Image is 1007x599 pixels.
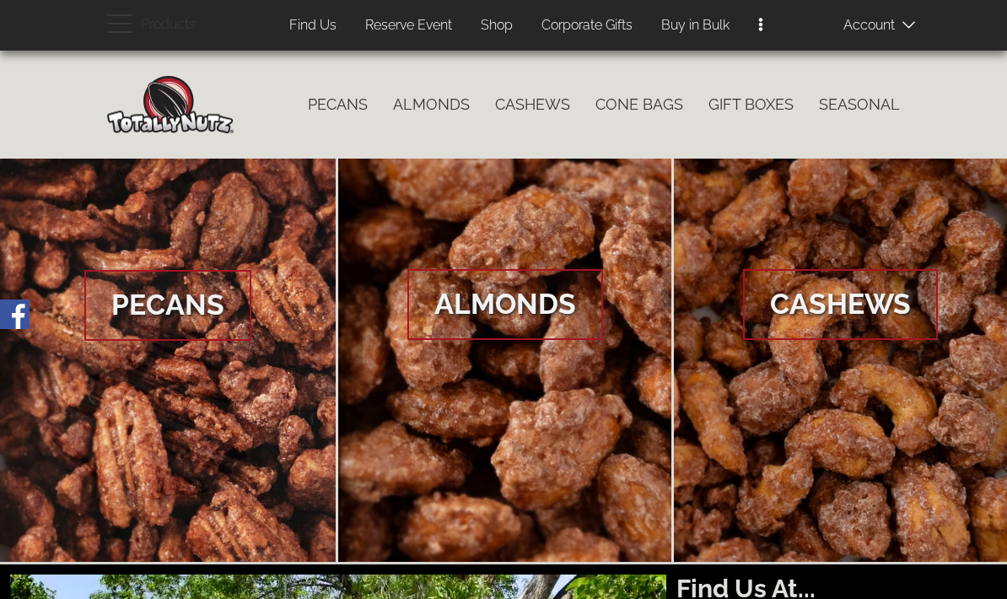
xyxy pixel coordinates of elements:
a: Reserve Event [353,9,465,42]
span: Almonds [407,269,603,340]
img: Home [107,76,234,133]
a: Almonds [338,159,672,562]
span: Pecans [84,270,251,341]
a: Almonds [380,87,482,122]
a: Shop [468,9,525,42]
span: Products [141,13,196,37]
span: Cashews [743,269,938,340]
a: Cone Bags [583,87,696,122]
a: Cashews [482,87,583,122]
a: Gift Boxes [696,87,806,122]
a: Corporate Gifts [529,9,645,42]
a: Seasonal [806,87,913,122]
a: Find Us [277,9,349,42]
a: Buy in Bulk [649,9,742,42]
a: Pecans [295,87,380,122]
